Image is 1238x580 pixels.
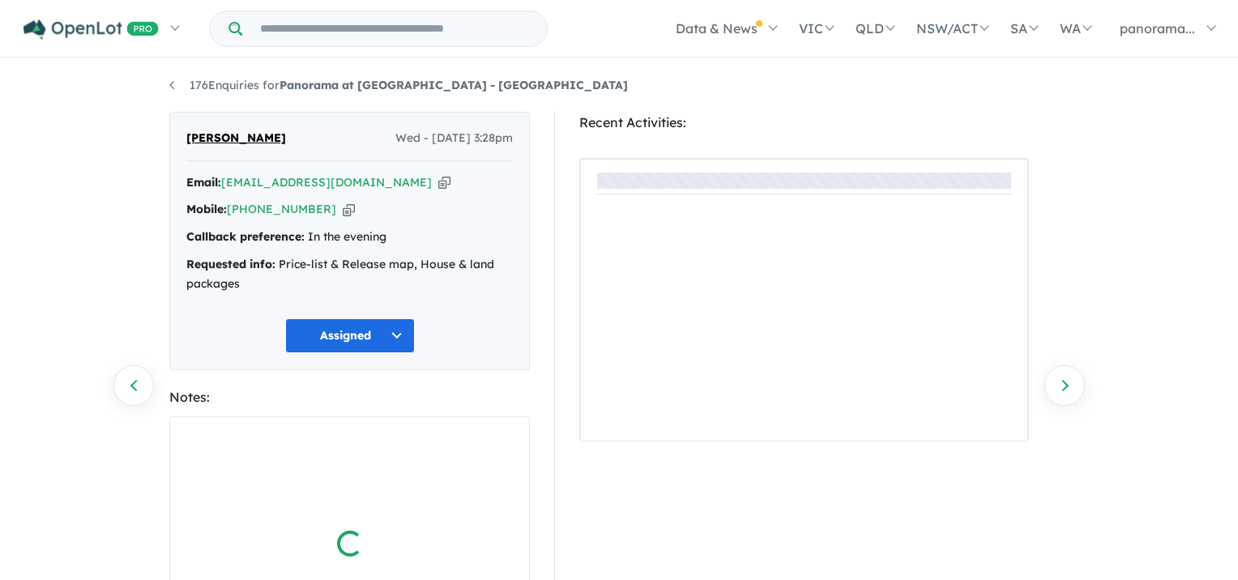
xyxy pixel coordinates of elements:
div: In the evening [186,228,513,247]
strong: Mobile: [186,202,227,216]
strong: Requested info: [186,257,275,271]
span: panorama... [1120,20,1195,36]
button: Copy [438,174,450,191]
a: 176Enquiries forPanorama at [GEOGRAPHIC_DATA] - [GEOGRAPHIC_DATA] [169,78,628,92]
a: [EMAIL_ADDRESS][DOMAIN_NAME] [221,175,432,190]
nav: breadcrumb [169,76,1069,96]
button: Copy [343,201,355,218]
span: [PERSON_NAME] [186,129,286,148]
span: Wed - [DATE] 3:28pm [395,129,513,148]
a: [PHONE_NUMBER] [227,202,336,216]
div: Recent Activities: [579,112,1029,134]
img: Openlot PRO Logo White [23,19,159,40]
input: Try estate name, suburb, builder or developer [245,11,544,46]
strong: Callback preference: [186,229,305,244]
strong: Panorama at [GEOGRAPHIC_DATA] - [GEOGRAPHIC_DATA] [280,78,628,92]
div: Price-list & Release map, House & land packages [186,255,513,294]
button: Assigned [285,318,415,353]
div: Notes: [169,386,530,408]
strong: Email: [186,175,221,190]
